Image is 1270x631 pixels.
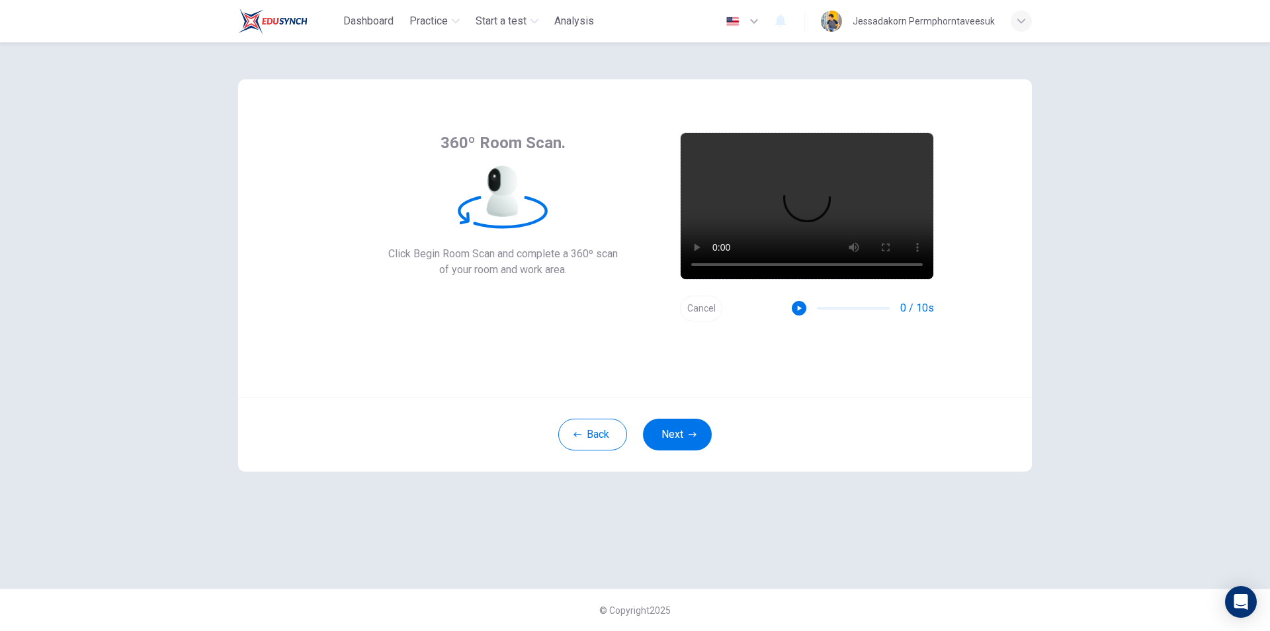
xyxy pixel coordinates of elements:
[338,9,399,33] button: Dashboard
[238,8,338,34] a: Train Test logo
[470,9,544,33] button: Start a test
[724,17,741,26] img: en
[558,419,627,450] button: Back
[404,9,465,33] button: Practice
[599,605,671,616] span: © Copyright 2025
[900,300,934,316] span: 0 / 10s
[853,13,995,29] div: Jessadakorn Permphorntaveesuk
[476,13,527,29] span: Start a test
[1225,586,1257,618] div: Open Intercom Messenger
[680,296,722,321] button: Cancel
[549,9,599,33] button: Analysis
[388,262,618,278] span: of your room and work area.
[643,419,712,450] button: Next
[821,11,842,32] img: Profile picture
[343,13,394,29] span: Dashboard
[554,13,594,29] span: Analysis
[441,132,566,153] span: 360º Room Scan.
[238,8,308,34] img: Train Test logo
[409,13,448,29] span: Practice
[388,246,618,262] span: Click Begin Room Scan and complete a 360º scan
